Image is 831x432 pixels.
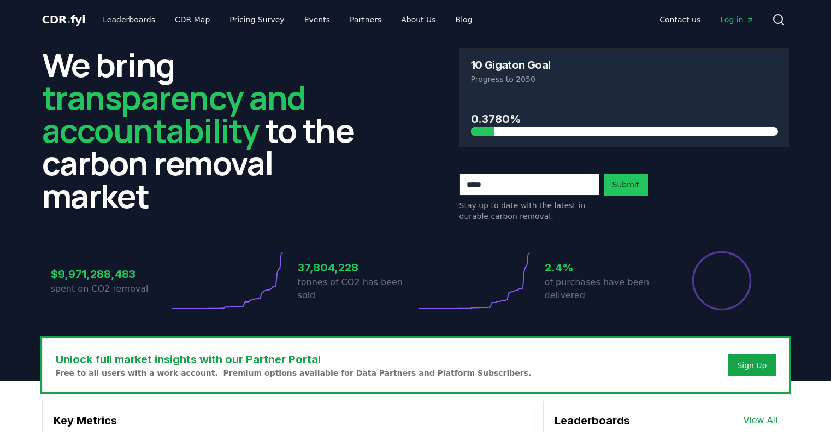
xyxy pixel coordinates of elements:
[545,276,663,302] p: of purchases have been delivered
[471,74,778,85] p: Progress to 2050
[56,368,532,378] p: Free to all users with a work account. Premium options available for Data Partners and Platform S...
[471,111,778,127] h3: 0.3780%
[711,10,763,29] a: Log in
[54,412,523,429] h3: Key Metrics
[728,354,775,376] button: Sign Up
[42,48,372,212] h2: We bring to the carbon removal market
[720,14,754,25] span: Log in
[691,250,752,311] div: Percentage of sales delivered
[459,200,599,222] p: Stay up to date with the latest in durable carbon removal.
[51,282,169,295] p: spent on CO2 removal
[56,351,532,368] h3: Unlock full market insights with our Partner Portal
[94,10,481,29] nav: Main
[604,174,649,196] button: Submit
[298,276,416,302] p: tonnes of CO2 has been sold
[42,13,86,26] span: CDR fyi
[296,10,339,29] a: Events
[651,10,763,29] nav: Main
[341,10,390,29] a: Partners
[166,10,219,29] a: CDR Map
[737,360,767,371] a: Sign Up
[94,10,164,29] a: Leaderboards
[555,412,630,429] h3: Leaderboards
[51,266,169,282] h3: $9,971,288,483
[471,60,551,70] h3: 10 Gigaton Goal
[42,12,86,27] a: CDR.fyi
[67,13,70,26] span: .
[744,414,778,427] a: View All
[298,259,416,276] h3: 37,804,228
[447,10,481,29] a: Blog
[392,10,444,29] a: About Us
[651,10,709,29] a: Contact us
[545,259,663,276] h3: 2.4%
[42,75,306,152] span: transparency and accountability
[221,10,293,29] a: Pricing Survey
